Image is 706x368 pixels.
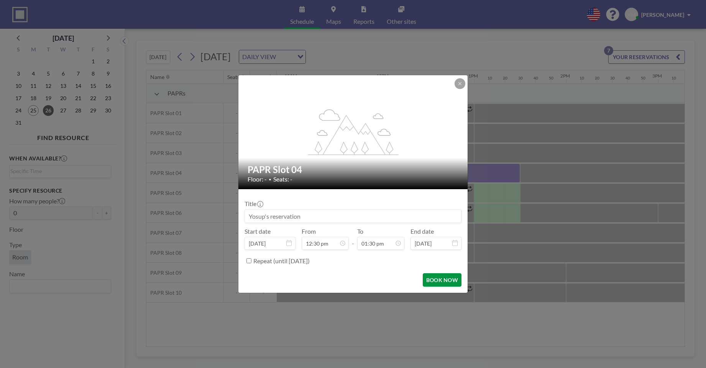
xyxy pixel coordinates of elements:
[253,257,310,265] label: Repeat (until [DATE])
[410,228,434,235] label: End date
[357,228,363,235] label: To
[352,230,354,247] span: -
[248,175,267,183] span: Floor: -
[245,210,461,223] input: Yosup's reservation
[245,200,263,208] label: Title
[269,177,271,182] span: •
[245,228,271,235] label: Start date
[302,228,316,235] label: From
[248,164,459,175] h2: PAPR Slot 04
[308,109,399,155] g: flex-grow: 1.2;
[273,175,292,183] span: Seats: -
[423,273,461,287] button: BOOK NOW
